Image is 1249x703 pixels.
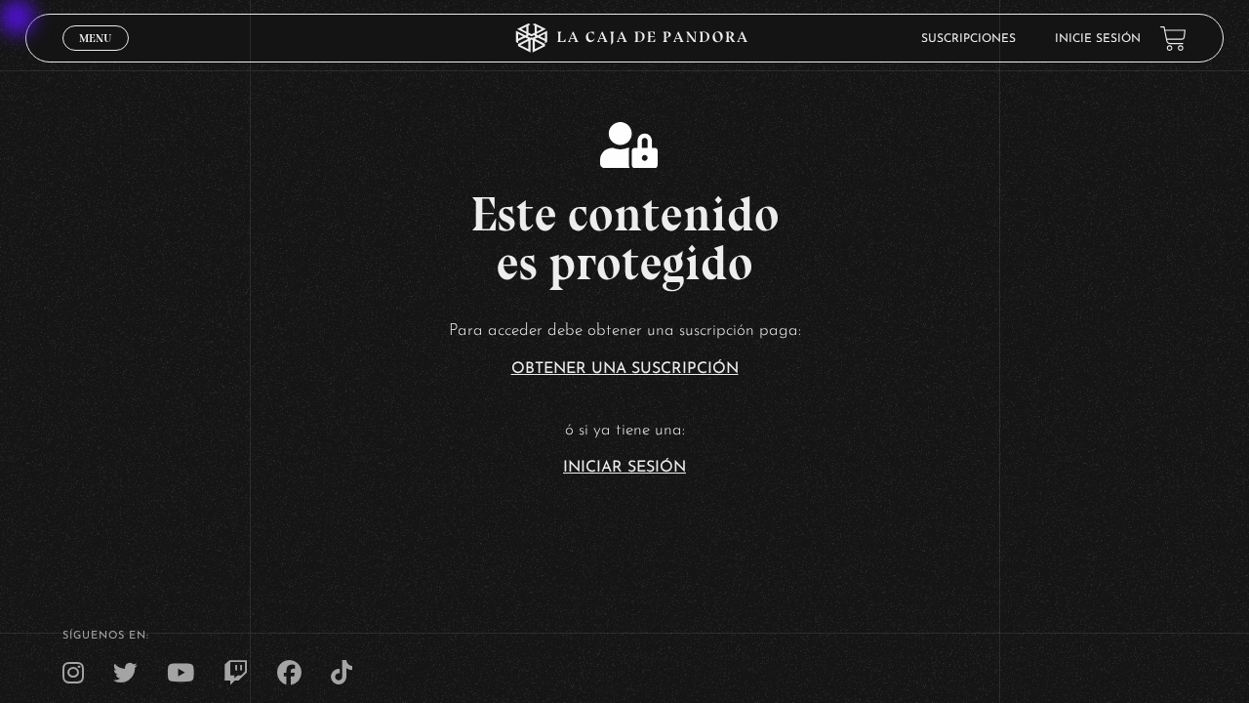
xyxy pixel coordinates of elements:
[563,460,686,476] a: Iniciar Sesión
[79,32,111,44] span: Menu
[73,49,119,62] span: Cerrar
[1055,33,1141,45] a: Inicie sesión
[921,33,1016,45] a: Suscripciones
[1160,25,1187,52] a: View your shopping cart
[62,631,1187,641] h4: SÍguenos en:
[511,361,739,377] a: Obtener una suscripción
